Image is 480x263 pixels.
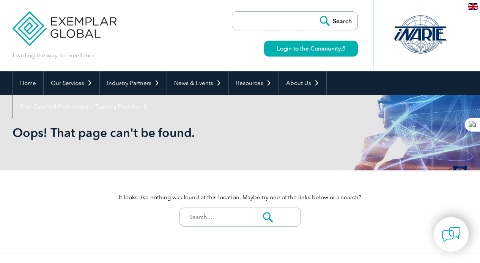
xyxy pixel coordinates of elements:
[44,71,99,95] a: Our Services
[341,46,345,50] img: open_square.png
[442,225,461,244] img: contact-chat.png
[316,12,357,30] input: Search
[13,95,155,118] a: Find Certified Professional / Training Provider
[13,71,43,95] a: Home
[279,71,326,95] a: About Us
[167,71,228,95] a: News & Events
[13,193,468,202] p: It looks like nothing was found at this location. Maybe try one of the links below or a search?
[229,71,279,95] a: Resources
[13,125,304,140] h1: Oops! That page can't be found.
[259,208,301,226] input: Submit
[468,3,478,10] img: en
[13,51,96,60] p: Leading the way to excellence
[264,41,358,57] a: Login to the Community
[100,71,167,95] a: Industry Partners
